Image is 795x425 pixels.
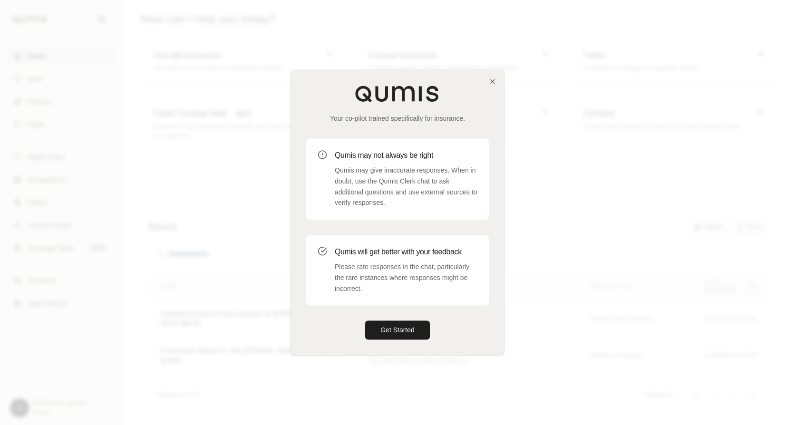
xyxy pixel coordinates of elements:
p: Your co-pilot trained specifically for insurance. [306,114,489,123]
h3: Qumis may not always be right [335,150,477,161]
img: Qumis Logo [355,85,440,102]
button: Get Started [365,321,430,340]
p: Please rate responses in the chat, particularly the rare instances where responses might be incor... [335,261,477,294]
h3: Qumis will get better with your feedback [335,246,477,258]
p: Qumis may give inaccurate responses. When in doubt, use the Qumis Clerk chat to ask additional qu... [335,165,477,208]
